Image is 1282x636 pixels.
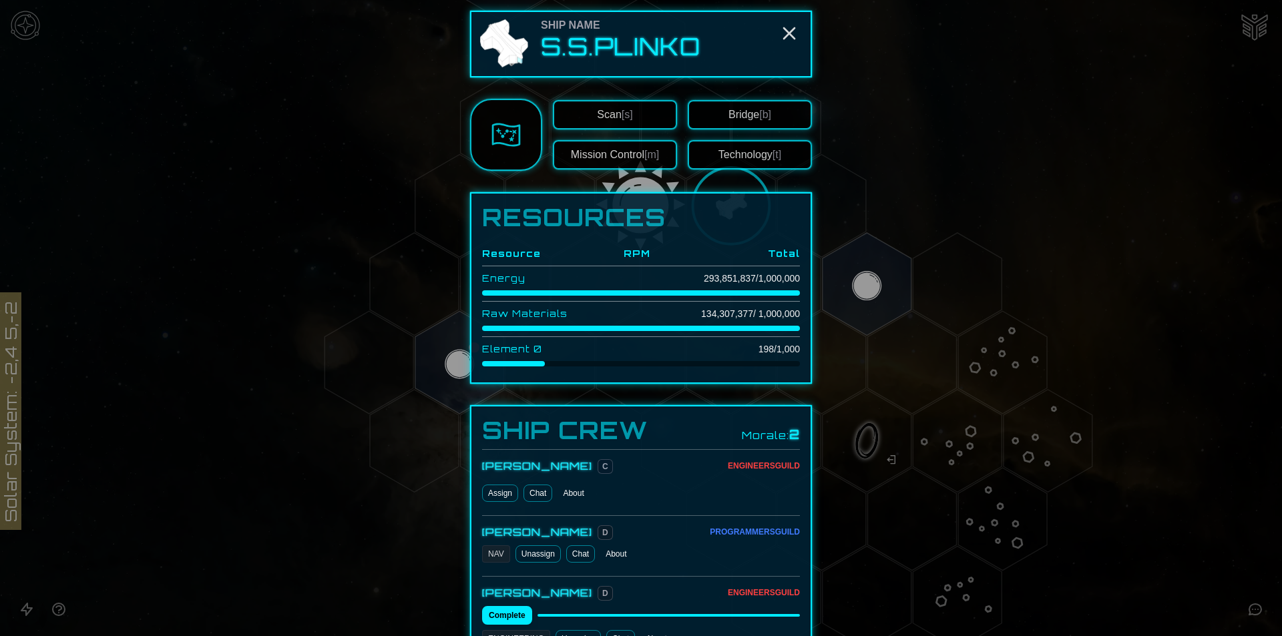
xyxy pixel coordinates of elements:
[482,606,532,625] button: Complete
[541,17,700,33] div: Ship Name
[650,266,800,291] td: 293,851,837 / 1,000,000
[688,140,812,170] button: Technology[t]
[482,266,602,291] td: Energy
[688,100,812,129] button: Bridge[b]
[515,545,561,563] button: Unassign
[482,302,602,326] td: Raw Materials
[789,427,800,442] span: 2
[622,109,633,120] span: [s]
[482,545,510,563] div: NAV
[491,120,521,149] img: Sector
[598,525,613,540] span: D
[650,242,800,266] th: Total
[742,425,800,444] div: Morale:
[566,545,595,563] a: Chat
[477,17,530,71] img: Ship Icon
[482,485,518,502] button: Assign
[728,587,800,598] div: Engineers Guild
[602,242,650,266] th: RPM
[597,109,632,120] span: Scan
[598,586,613,601] span: D
[650,337,800,362] td: 198 / 1,000
[541,33,700,60] h2: S.S.Plinko
[650,302,800,326] td: 134,307,377 / 1,000,000
[553,100,677,129] button: Scan[s]
[523,485,552,502] a: Chat
[482,417,648,444] h3: Ship Crew
[644,149,659,160] span: [m]
[600,545,632,563] button: About
[482,524,592,540] div: [PERSON_NAME]
[553,140,677,170] button: Mission Control[m]
[558,485,589,502] button: About
[598,459,613,474] span: C
[482,242,602,266] th: Resource
[773,149,781,160] span: [t]
[728,460,800,471] div: Engineers Guild
[759,109,771,120] span: [b]
[482,585,592,601] div: [PERSON_NAME]
[710,527,800,537] div: Programmers Guild
[779,23,800,44] button: Close
[482,204,800,231] h1: Resources
[482,337,602,362] td: Element 0
[482,458,592,474] div: [PERSON_NAME]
